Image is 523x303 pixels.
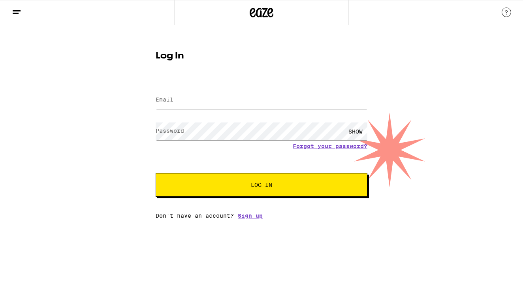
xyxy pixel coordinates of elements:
button: Log In [156,173,367,197]
div: Don't have an account? [156,213,367,219]
div: SHOW [344,122,367,140]
h1: Log In [156,51,367,61]
input: Email [156,91,367,109]
span: Log In [251,182,272,188]
a: Forgot your password? [293,143,367,149]
a: Sign up [238,213,263,219]
label: Email [156,96,173,103]
label: Password [156,128,184,134]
